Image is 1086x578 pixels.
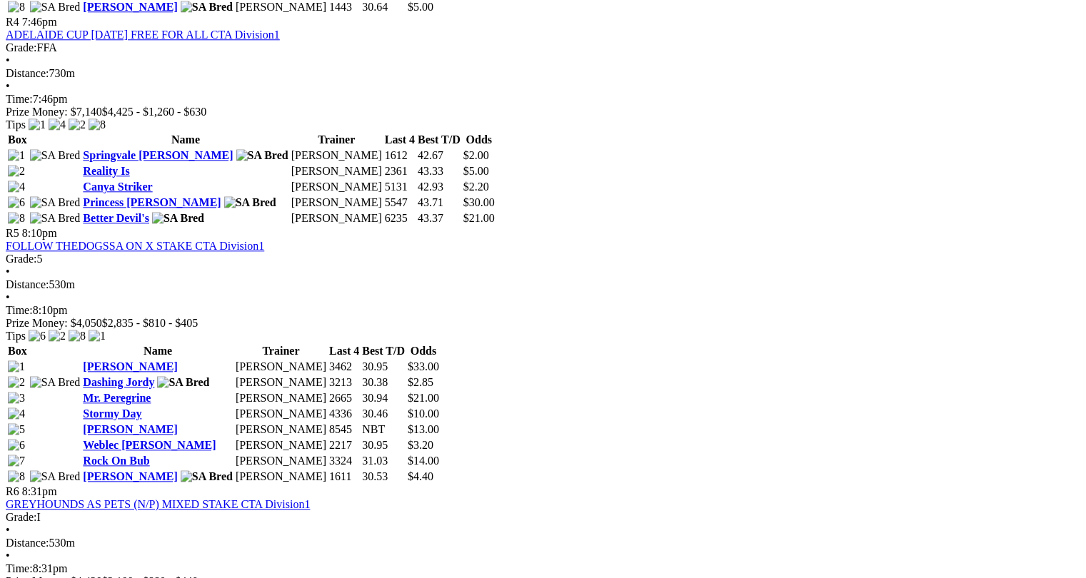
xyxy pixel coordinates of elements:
td: 5547 [384,196,416,210]
span: $21.00 [408,392,439,404]
span: $3.20 [408,439,433,451]
td: 8545 [328,422,360,437]
td: [PERSON_NAME] [291,180,383,194]
a: [PERSON_NAME] [83,423,177,435]
img: 4 [8,407,25,420]
td: [PERSON_NAME] [235,470,327,484]
div: 730m [6,67,1080,80]
img: 5 [8,423,25,436]
th: Best T/D [417,133,461,147]
span: Distance: [6,537,49,549]
a: ADELAIDE CUP [DATE] FREE FOR ALL CTA Division1 [6,29,280,41]
td: 3462 [328,360,360,374]
a: Springvale [PERSON_NAME] [83,149,233,161]
td: 4336 [328,407,360,421]
span: $21.00 [463,212,495,224]
img: SA Bred [30,149,81,162]
span: $5.00 [463,165,489,177]
a: GREYHOUNDS AS PETS (N/P) MIXED STAKE CTA Division1 [6,498,310,510]
td: 30.46 [361,407,406,421]
span: $13.00 [408,423,439,435]
span: • [6,265,10,278]
td: [PERSON_NAME] [235,360,327,374]
span: $4.40 [408,470,433,482]
td: [PERSON_NAME] [291,211,383,225]
span: R4 [6,16,19,28]
th: Odds [463,133,496,147]
div: 530m [6,278,1080,291]
img: SA Bred [30,196,81,209]
span: • [6,524,10,536]
div: Prize Money: $4,050 [6,317,1080,330]
td: 30.94 [361,391,406,405]
img: 4 [8,181,25,193]
span: Time: [6,93,33,105]
td: [PERSON_NAME] [235,438,327,452]
td: [PERSON_NAME] [291,148,383,163]
th: Name [82,344,233,358]
img: 8 [8,470,25,483]
img: SA Bred [152,212,204,225]
a: Stormy Day [83,407,141,420]
td: 2665 [328,391,360,405]
span: Grade: [6,253,37,265]
a: Weblec [PERSON_NAME] [83,439,216,451]
span: $14.00 [408,455,439,467]
img: 4 [49,118,66,131]
td: [PERSON_NAME] [235,375,327,390]
td: 3213 [328,375,360,390]
img: 2 [69,118,86,131]
span: $30.00 [463,196,495,208]
td: 2217 [328,438,360,452]
img: SA Bred [224,196,276,209]
td: 31.03 [361,454,406,468]
img: SA Bred [30,376,81,389]
th: Odds [407,344,440,358]
td: 2361 [384,164,416,178]
span: Box [8,133,27,146]
td: 30.38 [361,375,406,390]
a: [PERSON_NAME] [83,470,177,482]
a: Better Devil's [83,212,149,224]
th: Name [82,133,288,147]
a: [PERSON_NAME] [83,360,177,372]
span: R5 [6,227,19,239]
span: 7:46pm [22,16,57,28]
img: 6 [8,439,25,452]
span: 8:10pm [22,227,57,239]
span: Tips [6,118,26,131]
img: 2 [49,330,66,343]
div: 8:31pm [6,562,1080,575]
td: [PERSON_NAME] [291,164,383,178]
td: 1611 [328,470,360,484]
span: • [6,291,10,303]
span: $10.00 [408,407,439,420]
div: I [6,511,1080,524]
div: 5 [6,253,1080,265]
td: 6235 [384,211,416,225]
img: SA Bred [157,376,209,389]
td: 43.37 [417,211,461,225]
img: SA Bred [236,149,288,162]
th: Last 4 [384,133,416,147]
span: • [6,549,10,562]
span: R6 [6,485,19,497]
td: [PERSON_NAME] [235,454,327,468]
img: 8 [8,1,25,14]
span: 8:31pm [22,485,57,497]
a: Princess [PERSON_NAME] [83,196,221,208]
img: 6 [29,330,46,343]
a: Dashing Jordy [83,376,154,388]
img: 1 [89,330,106,343]
span: $2.85 [408,376,433,388]
img: 6 [8,196,25,209]
img: 1 [8,360,25,373]
td: [PERSON_NAME] [291,196,383,210]
span: Grade: [6,41,37,54]
span: Tips [6,330,26,342]
img: 3 [8,392,25,405]
a: FOLLOW THEDOGSSA ON X STAKE CTA Division1 [6,240,264,252]
span: Box [8,345,27,357]
span: Grade: [6,511,37,523]
span: $2.00 [463,149,489,161]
